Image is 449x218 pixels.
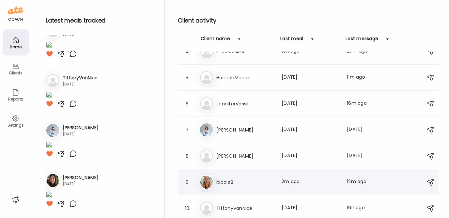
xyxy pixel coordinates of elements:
[200,202,213,215] img: bg-avatar-default.svg
[4,123,27,127] div: Settings
[200,97,213,110] img: bg-avatar-default.svg
[184,178,192,186] div: 9.
[184,204,192,212] div: 10.
[282,126,339,134] div: [DATE]
[347,74,372,82] div: 11m ago
[347,100,372,108] div: 16m ago
[282,100,339,108] div: [DATE]
[46,174,59,187] img: avatars%2FAaUPpAz4UBePyDKK2OMJTfZ0WR82
[184,74,192,82] div: 5.
[46,41,52,50] img: images%2FoqqbDETFnWf6i65Sp8aB9CEdeLr2%2FDXp5pVrHZZ9Ik5B65ULV%2FYfl09zK3k9ocWwanM2rI_1080
[63,131,99,137] div: [DATE]
[216,152,274,160] h3: [PERSON_NAME]
[4,97,27,101] div: Reports
[347,152,372,160] div: [DATE]
[46,124,59,137] img: avatars%2Fg0h3UeSMiaSutOWea2qVtuQrzdp1
[46,91,52,100] img: images%2FZgJF31Rd8kYhOjF2sNOrWQwp2zj1%2FuU5EfDhvLMVwBwe2xPiL%2Fqqr4HBgiu2fX2yDRKYls_1080
[216,74,274,82] h3: HannahMunce
[347,178,372,186] div: 12m ago
[178,16,439,25] h2: Client activity
[8,5,23,16] img: ate
[282,204,339,212] div: [DATE]
[200,123,213,136] img: avatars%2Fg0h3UeSMiaSutOWea2qVtuQrzdp1
[200,176,213,189] img: avatars%2FkkLrUY8seuY0oYXoW3rrIxSZDCE3
[216,100,274,108] h3: JenniferVassil
[282,152,339,160] div: [DATE]
[46,74,59,87] img: bg-avatar-default.svg
[216,126,274,134] h3: [PERSON_NAME]
[46,191,52,200] img: images%2FAaUPpAz4UBePyDKK2OMJTfZ0WR82%2FEmd0lpdicTLEJ7GiCsi7%2Fq3Fp9tIqIlJU4YRdVtUa_1080
[346,35,378,46] div: Last message
[63,181,99,187] div: [DATE]
[347,126,372,134] div: [DATE]
[347,48,372,55] div: 27m ago
[4,71,27,75] div: Clients
[216,48,274,55] h3: EricaMaslow
[63,124,99,131] h3: [PERSON_NAME]
[347,204,372,212] div: 16h ago
[201,35,230,46] div: Client name
[63,74,98,81] h3: TiffanyVanNice
[63,81,98,87] div: [DATE]
[184,100,192,108] div: 6.
[200,71,213,84] img: bg-avatar-default.svg
[63,174,99,181] h3: [PERSON_NAME]
[46,141,52,150] img: images%2Fg0h3UeSMiaSutOWea2qVtuQrzdp1%2FGR8yTHs9R8CZuUkdmApQ%2FvfBSuoV31FBjk2jenjSo_1080
[8,17,23,22] div: coach
[200,149,213,163] img: bg-avatar-default.svg
[280,35,303,46] div: Last meal
[46,16,154,25] h2: Latest meals tracked
[282,178,339,186] div: 2m ago
[216,178,274,186] h3: NicoleB
[184,126,192,134] div: 7.
[282,48,339,55] div: 18h ago
[282,74,339,82] div: [DATE]
[216,204,274,212] h3: TiffanyVanNice
[200,45,213,58] img: bg-avatar-default.svg
[184,152,192,160] div: 8.
[4,45,27,49] div: Home
[184,48,192,55] div: 4.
